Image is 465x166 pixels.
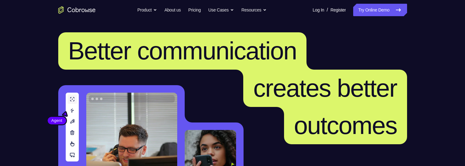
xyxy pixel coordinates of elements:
a: About us [164,4,181,16]
span: creates better [253,74,397,102]
span: Better communication [68,37,297,65]
button: Resources [241,4,267,16]
span: outcomes [294,112,397,139]
a: Log In [313,4,324,16]
span: / [327,6,328,14]
a: Go to the home page [58,6,96,14]
button: Use Cases [208,4,234,16]
a: Pricing [188,4,201,16]
a: Register [330,4,346,16]
button: Product [137,4,157,16]
a: Try Online Demo [353,4,407,16]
